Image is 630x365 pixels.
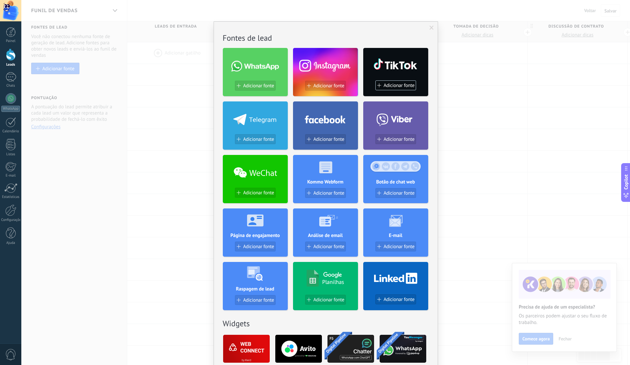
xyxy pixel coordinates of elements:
[235,242,276,251] button: Adicionar fonte
[1,218,20,222] div: Configurações
[275,333,322,365] img: logo_main.png
[243,244,274,249] span: Adicionar fonte
[1,129,20,134] div: Calendário
[223,286,288,292] h4: Raspagem de lead
[384,190,414,196] span: Adicionar fonte
[223,318,429,329] h2: Widgets
[380,333,426,365] img: logo_main.png
[313,297,344,303] span: Adicionar fonte
[235,81,276,91] button: Adicionar fonte
[384,244,414,249] span: Adicionar fonte
[243,137,274,142] span: Adicionar fonte
[1,152,20,157] div: Listas
[243,190,274,196] span: Adicionar fonte
[313,190,344,196] span: Adicionar fonte
[375,80,416,90] button: Adicionar fonte
[375,134,416,144] button: Adicionar fonte
[313,83,344,89] span: Adicionar fonte
[375,294,416,304] button: Adicionar fonte
[223,333,270,365] img: logo_main.png
[1,195,20,199] div: Estatísticas
[305,81,346,91] button: Adicionar fonte
[375,242,416,251] button: Adicionar fonte
[235,295,276,305] button: Adicionar fonte
[313,137,344,142] span: Adicionar fonte
[223,33,429,43] h2: Fontes de lead
[235,188,276,198] button: Adicionar fonte
[223,232,288,239] h4: Página de engajamento
[1,106,20,112] div: WhatsApp
[1,174,20,178] div: E-mail
[305,134,346,144] button: Adicionar fonte
[1,241,20,245] div: Ajuda
[1,84,20,88] div: Chats
[1,63,20,67] div: Leads
[293,232,358,239] h4: Análise de email
[327,333,374,365] img: logo_main.jpg
[384,297,414,302] span: Adicionar fonte
[623,175,629,190] span: Copilot
[384,83,414,88] span: Adicionar fonte
[363,179,428,185] h4: Botão de chat web
[305,295,346,305] button: Adicionar fonte
[235,134,276,144] button: Adicionar fonte
[243,83,274,89] span: Adicionar fonte
[1,39,20,43] div: Painel
[243,297,274,303] span: Adicionar fonte
[363,232,428,239] h4: E-mail
[305,242,346,251] button: Adicionar fonte
[384,137,414,142] span: Adicionar fonte
[375,188,416,198] button: Adicionar fonte
[322,278,344,286] h4: Planilhas
[293,179,358,185] h4: Kommo Webform
[313,244,344,249] span: Adicionar fonte
[305,188,346,198] button: Adicionar fonte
